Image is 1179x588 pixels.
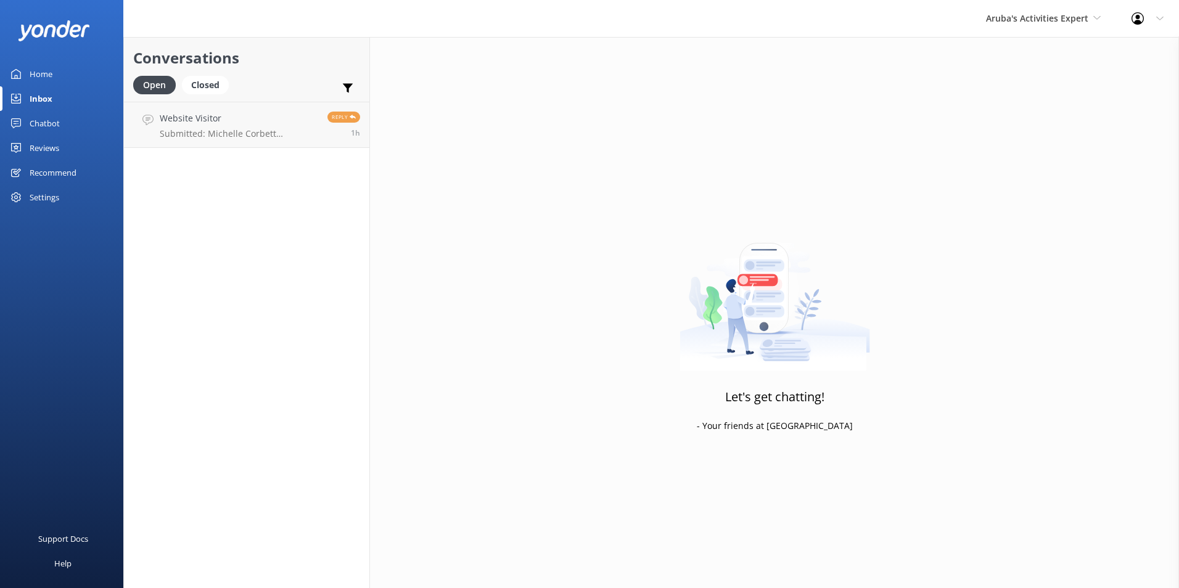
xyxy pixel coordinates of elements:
[133,76,176,94] div: Open
[30,111,60,136] div: Chatbot
[133,46,360,70] h2: Conversations
[680,217,870,371] img: artwork of a man stealing a conversation from at giant smartphone
[30,62,52,86] div: Home
[18,20,89,41] img: yonder-white-logo.png
[160,112,318,125] h4: Website Visitor
[38,526,88,551] div: Support Docs
[725,387,824,407] h3: Let's get chatting!
[133,78,182,91] a: Open
[182,78,235,91] a: Closed
[30,160,76,185] div: Recommend
[30,86,52,111] div: Inbox
[160,128,318,139] p: Submitted: Michelle Corbett [EMAIL_ADDRESS][PERSON_NAME][DOMAIN_NAME] [PHONE_NUMBER]
[351,128,360,138] span: 10:14am 19-Aug-2025 (UTC -04:00) America/Caracas
[182,76,229,94] div: Closed
[986,12,1088,24] span: Aruba's Activities Expert
[124,102,369,148] a: Website VisitorSubmitted: Michelle Corbett [EMAIL_ADDRESS][PERSON_NAME][DOMAIN_NAME] [PHONE_NUMBE...
[54,551,72,576] div: Help
[697,419,853,433] p: - Your friends at [GEOGRAPHIC_DATA]
[327,112,360,123] span: Reply
[30,136,59,160] div: Reviews
[30,185,59,210] div: Settings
